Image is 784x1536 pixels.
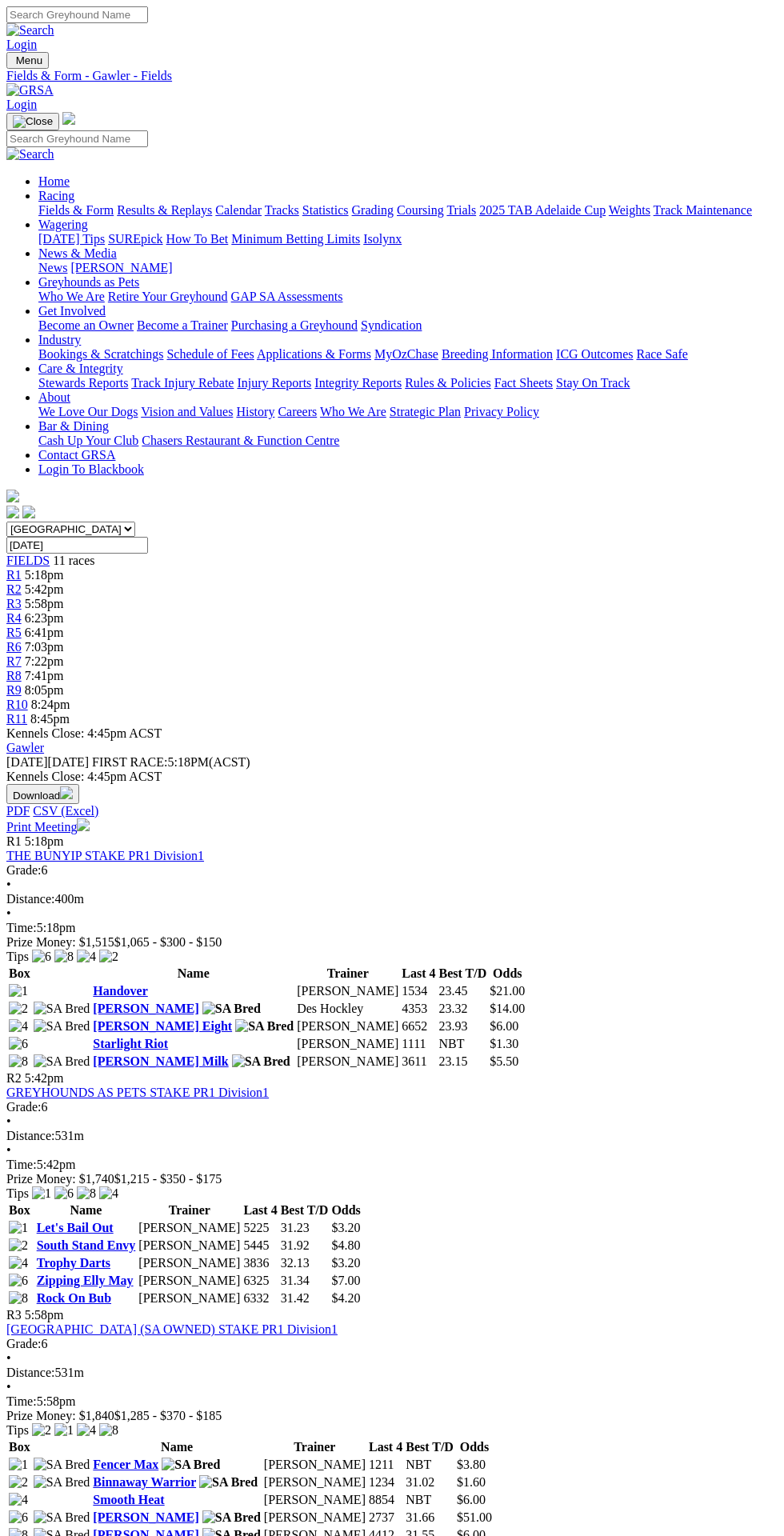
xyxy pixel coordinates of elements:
[438,1018,488,1034] td: 23.93
[556,347,633,361] a: ICG Outcomes
[9,966,30,980] span: Box
[6,1394,37,1408] span: Time:
[9,1440,30,1454] span: Box
[296,1018,399,1034] td: [PERSON_NAME]
[6,38,37,51] a: Login
[263,1474,366,1490] td: [PERSON_NAME]
[38,318,778,333] div: Get Involved
[6,554,50,567] a: FIELDS
[38,434,778,448] div: Bar & Dining
[25,1308,64,1322] span: 5:58pm
[32,950,51,964] img: 6
[93,1054,228,1068] a: [PERSON_NAME] Milk
[93,1493,164,1506] a: Smooth Heat
[37,1291,111,1305] a: Rock On Bub
[25,597,64,610] span: 5:58pm
[38,318,134,332] a: Become an Owner
[37,1256,110,1270] a: Trophy Darts
[6,69,778,83] a: Fields & Form - Gawler - Fields
[6,755,89,769] span: [DATE]
[438,1054,488,1070] td: 23.15
[6,1322,338,1336] a: [GEOGRAPHIC_DATA] (SA OWNED) STAKE PR1 Division1
[93,1002,198,1015] a: [PERSON_NAME]
[54,1186,74,1201] img: 6
[25,669,64,682] span: 7:41pm
[405,376,491,390] a: Rules & Policies
[30,712,70,726] span: 8:45pm
[33,804,98,818] a: CSV (Excel)
[302,203,349,217] a: Statistics
[138,1290,241,1306] td: [PERSON_NAME]
[6,935,778,950] div: Prize Money: $1,515
[296,1054,399,1070] td: [PERSON_NAME]
[60,786,73,799] img: download.svg
[38,275,139,289] a: Greyhounds as Pets
[6,834,22,848] span: R1
[242,1238,278,1254] td: 5445
[6,130,148,147] input: Search
[9,1019,28,1034] img: 4
[438,1036,488,1052] td: NBT
[9,1238,28,1253] img: 2
[25,611,64,625] span: 6:23pm
[6,147,54,162] img: Search
[331,1221,360,1234] span: $3.20
[6,1308,22,1322] span: R3
[38,376,128,390] a: Stewards Reports
[93,1019,232,1033] a: [PERSON_NAME] Eight
[242,1273,278,1289] td: 6325
[162,1458,220,1472] img: SA Bred
[263,1457,366,1473] td: [PERSON_NAME]
[38,304,106,318] a: Get Involved
[25,582,64,596] span: 5:42pm
[138,1255,241,1271] td: [PERSON_NAME]
[16,54,42,66] span: Menu
[330,1202,361,1218] th: Odds
[38,419,109,433] a: Bar & Dining
[236,405,274,418] a: History
[6,950,29,963] span: Tips
[6,712,27,726] span: R11
[280,1273,330,1289] td: 31.34
[231,290,343,303] a: GAP SA Assessments
[25,626,64,639] span: 6:41pm
[34,1458,90,1472] img: SA Bred
[9,1493,28,1507] img: 4
[6,98,37,111] a: Login
[202,1510,261,1525] img: SA Bred
[6,654,22,668] a: R7
[25,568,64,582] span: 5:18pm
[280,1220,330,1236] td: 31.23
[6,113,59,130] button: Toggle navigation
[166,347,254,361] a: Schedule of Fees
[368,1457,403,1473] td: 1211
[32,1423,51,1438] img: 2
[257,347,371,361] a: Applications & Forms
[138,1238,241,1254] td: [PERSON_NAME]
[296,983,399,999] td: [PERSON_NAME]
[114,1172,222,1186] span: $1,215 - $350 - $175
[9,1221,28,1235] img: 1
[296,1001,399,1017] td: Des Hockley
[9,1274,28,1288] img: 6
[296,1036,399,1052] td: [PERSON_NAME]
[92,966,294,982] th: Name
[314,376,402,390] a: Integrity Reports
[6,1071,22,1085] span: R2
[38,203,778,218] div: Racing
[6,820,90,834] a: Print Meeting
[6,804,778,818] div: Download
[34,1475,90,1490] img: SA Bred
[25,683,64,697] span: 8:05pm
[77,818,90,831] img: printer.svg
[6,1423,29,1437] span: Tips
[141,405,233,418] a: Vision and Values
[6,1366,778,1380] div: 531m
[138,1202,241,1218] th: Trainer
[6,770,778,784] div: Kennels Close: 4:45pm ACST
[490,984,525,998] span: $21.00
[235,1019,294,1034] img: SA Bred
[457,1458,486,1471] span: $3.80
[438,1001,488,1017] td: 23.32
